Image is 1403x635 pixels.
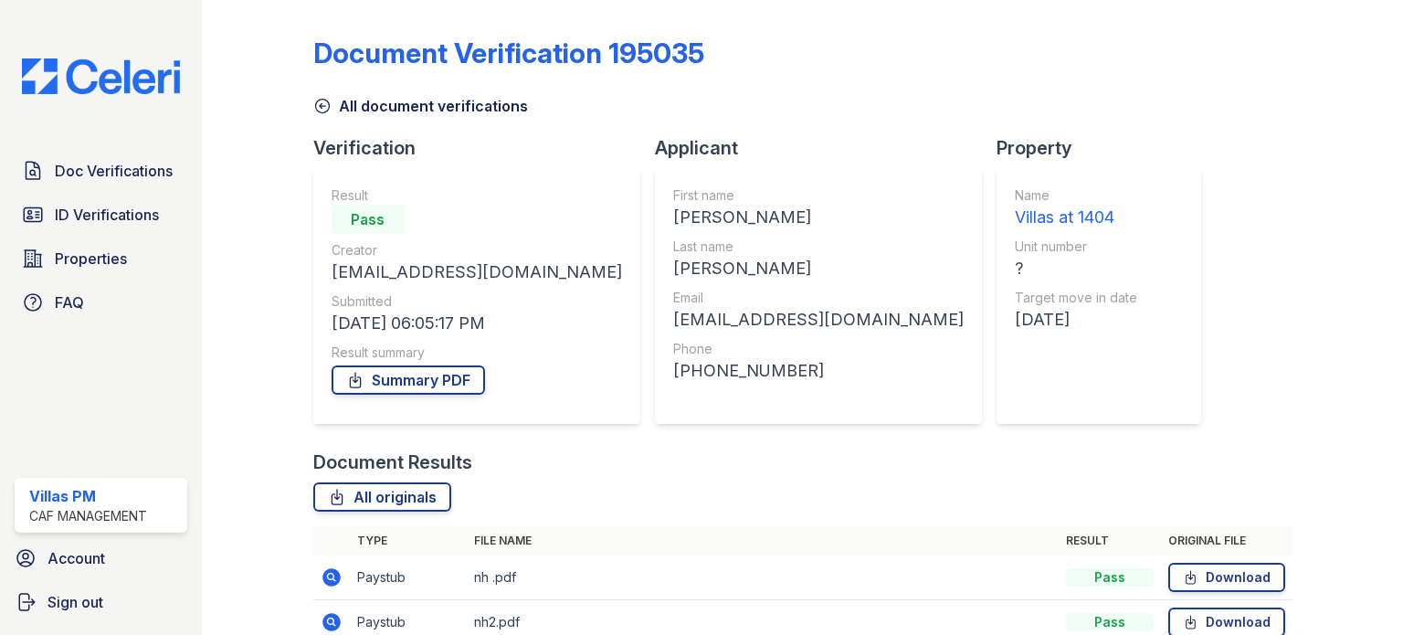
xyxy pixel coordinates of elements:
[673,238,964,256] div: Last name
[332,292,622,311] div: Submitted
[332,311,622,336] div: [DATE] 06:05:17 PM
[673,340,964,358] div: Phone
[467,526,1059,556] th: File name
[673,256,964,281] div: [PERSON_NAME]
[332,205,405,234] div: Pass
[15,153,187,189] a: Doc Verifications
[332,241,622,259] div: Creator
[313,95,528,117] a: All document verifications
[29,485,147,507] div: Villas PM
[1015,186,1137,205] div: Name
[15,240,187,277] a: Properties
[1059,526,1161,556] th: Result
[332,344,622,362] div: Result summary
[7,584,195,620] a: Sign out
[673,358,964,384] div: [PHONE_NUMBER]
[313,135,655,161] div: Verification
[313,450,472,475] div: Document Results
[350,556,467,600] td: Paystub
[673,289,964,307] div: Email
[1015,256,1137,281] div: ?
[673,307,964,333] div: [EMAIL_ADDRESS][DOMAIN_NAME]
[47,547,105,569] span: Account
[1015,238,1137,256] div: Unit number
[29,507,147,525] div: CAF Management
[1015,289,1137,307] div: Target move in date
[1066,613,1154,631] div: Pass
[332,365,485,395] a: Summary PDF
[673,186,964,205] div: First name
[332,186,622,205] div: Result
[15,284,187,321] a: FAQ
[467,556,1059,600] td: nh .pdf
[1015,307,1137,333] div: [DATE]
[997,135,1216,161] div: Property
[1066,568,1154,587] div: Pass
[313,37,704,69] div: Document Verification 195035
[15,196,187,233] a: ID Verifications
[1168,563,1285,592] a: Download
[47,591,103,613] span: Sign out
[332,259,622,285] div: [EMAIL_ADDRESS][DOMAIN_NAME]
[313,482,451,512] a: All originals
[55,248,127,270] span: Properties
[1015,205,1137,230] div: Villas at 1404
[673,205,964,230] div: [PERSON_NAME]
[55,204,159,226] span: ID Verifications
[350,526,467,556] th: Type
[1015,186,1137,230] a: Name Villas at 1404
[7,58,195,94] img: CE_Logo_Blue-a8612792a0a2168367f1c8372b55b34899dd931a85d93a1a3d3e32e68fde9ad4.png
[7,540,195,577] a: Account
[55,291,84,313] span: FAQ
[655,135,997,161] div: Applicant
[1161,526,1292,556] th: Original file
[55,160,173,182] span: Doc Verifications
